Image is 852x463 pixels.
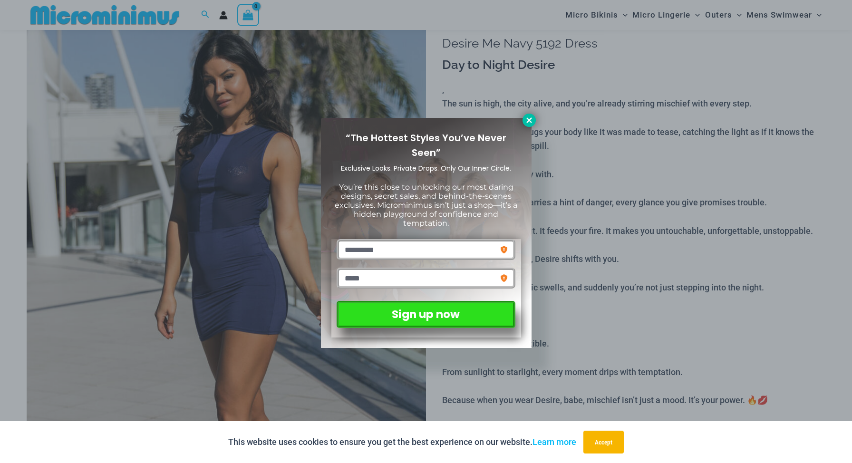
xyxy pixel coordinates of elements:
span: Exclusive Looks. Private Drops. Only Our Inner Circle. [341,164,511,173]
a: Learn more [532,437,576,447]
span: “The Hottest Styles You’ve Never Seen” [346,131,506,159]
span: You’re this close to unlocking our most daring designs, secret sales, and behind-the-scenes exclu... [335,183,517,228]
button: Close [523,114,536,127]
p: This website uses cookies to ensure you get the best experience on our website. [228,435,576,449]
button: Sign up now [337,301,515,328]
button: Accept [583,431,624,453]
